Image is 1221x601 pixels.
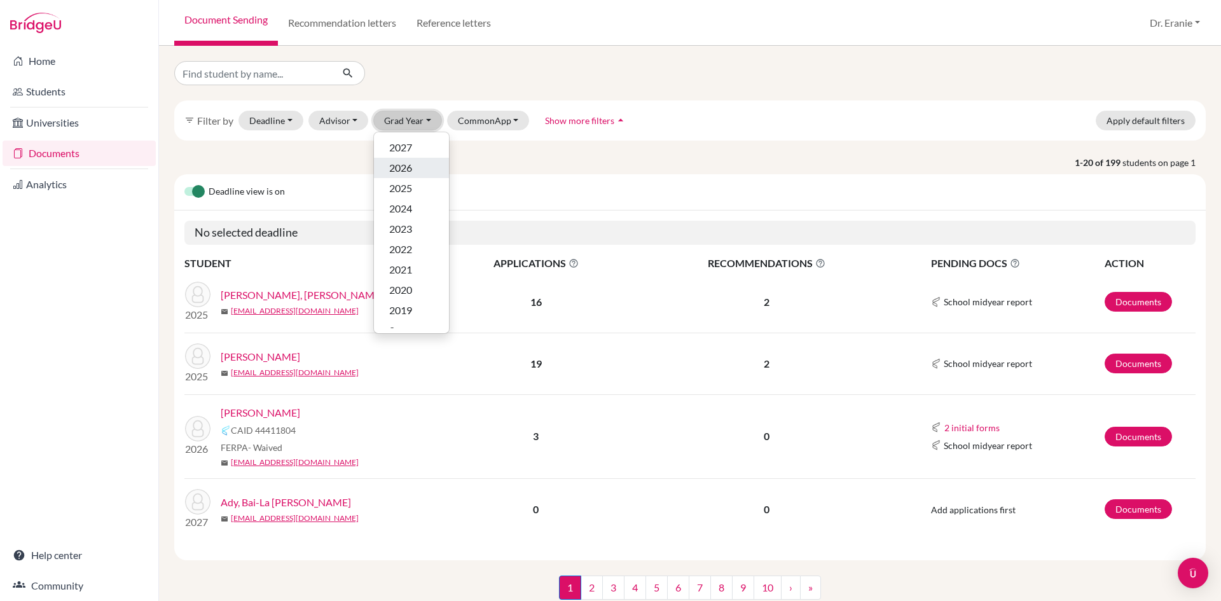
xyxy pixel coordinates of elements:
th: ACTION [1104,255,1196,272]
a: Documents [3,141,156,166]
div: Grad Year [373,132,450,334]
button: Deadline [238,111,303,130]
img: Ady, Bai-La Elizabeth [185,489,210,515]
span: 2027 [389,140,412,155]
p: 2 [634,294,900,310]
span: mail [221,308,228,315]
button: 2019 [374,300,449,321]
span: mail [221,370,228,377]
input: Find student by name... [174,61,332,85]
a: 4 [624,576,646,600]
b: 16 [530,296,542,308]
span: mail [221,459,228,467]
img: Common App logo [931,297,941,307]
span: mail [221,515,228,523]
span: students on page 1 [1122,156,1206,169]
a: Analytics [3,172,156,197]
i: arrow_drop_up [614,114,627,127]
a: [EMAIL_ADDRESS][DOMAIN_NAME] [231,513,359,524]
a: 10 [754,576,782,600]
a: Help center [3,542,156,568]
a: [EMAIL_ADDRESS][DOMAIN_NAME] [231,367,359,378]
span: 1 [559,576,581,600]
button: 2 initial forms [944,420,1000,435]
a: Documents [1105,292,1172,312]
p: 0 [634,502,900,517]
a: Universities [3,110,156,135]
p: 2 [634,356,900,371]
span: School midyear report [944,439,1032,452]
b: 3 [533,430,539,442]
a: 2 [581,576,603,600]
span: RECOMMENDATIONS [634,256,900,271]
b: 19 [530,357,542,370]
span: CAID 44411804 [231,424,296,437]
i: filter_list [184,115,195,125]
span: Filter by [197,114,233,127]
b: 0 [533,503,539,515]
span: School midyear report [944,295,1032,308]
span: 2023 [389,221,412,237]
span: FERPA [221,441,282,454]
a: » [800,576,821,600]
strong: 1-20 of 199 [1075,156,1122,169]
span: 2022 [389,242,412,257]
a: 9 [732,576,754,600]
button: 2024 [374,198,449,219]
button: Show more filtersarrow_drop_up [534,111,638,130]
span: 2024 [389,201,412,216]
h5: No selected deadline [184,221,1196,245]
button: 0 [374,321,449,341]
p: 2025 [185,369,210,384]
a: [EMAIL_ADDRESS][DOMAIN_NAME] [231,305,359,317]
a: 8 [710,576,733,600]
a: Ady, Bai-La [PERSON_NAME] [221,495,351,510]
a: [PERSON_NAME] [221,349,300,364]
span: 2020 [389,282,412,298]
a: Documents [1105,354,1172,373]
button: CommonApp [447,111,530,130]
span: 2019 [389,303,412,318]
button: Advisor [308,111,369,130]
button: 2026 [374,158,449,178]
button: 2021 [374,259,449,280]
img: HUANG, BENJAMIN [185,343,210,369]
span: - Waived [248,442,282,453]
img: Common App logo [931,359,941,369]
a: 6 [667,576,689,600]
a: [PERSON_NAME] [221,405,300,420]
button: 2025 [374,178,449,198]
button: 2023 [374,219,449,239]
span: 2021 [389,262,412,277]
p: 2025 [185,307,210,322]
span: APPLICATIONS [439,256,633,271]
a: Community [3,573,156,598]
a: 5 [645,576,668,600]
a: Documents [1105,499,1172,519]
a: 7 [689,576,711,600]
img: Lin, Emma [185,416,210,441]
img: Bridge-U [10,13,61,33]
a: Documents [1105,427,1172,446]
a: Students [3,79,156,104]
span: Add applications first [931,504,1016,515]
p: 2027 [185,515,210,530]
img: CHIANG, YUANCHIAO ALAN [185,282,210,307]
button: 2022 [374,239,449,259]
img: Common App logo [931,422,941,432]
span: School midyear report [944,357,1032,370]
a: [PERSON_NAME], [PERSON_NAME] [221,287,383,303]
button: Apply default filters [1096,111,1196,130]
img: Common App logo [931,440,941,450]
span: 2025 [389,181,412,196]
a: [EMAIL_ADDRESS][DOMAIN_NAME] [231,457,359,468]
button: 2020 [374,280,449,300]
span: 0 [389,323,395,338]
p: 2026 [185,441,210,457]
img: Common App logo [221,425,231,436]
button: Dr. Eranie [1144,11,1206,35]
a: Home [3,48,156,74]
p: 0 [634,429,900,444]
button: Grad Year [373,111,442,130]
a: 3 [602,576,624,600]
